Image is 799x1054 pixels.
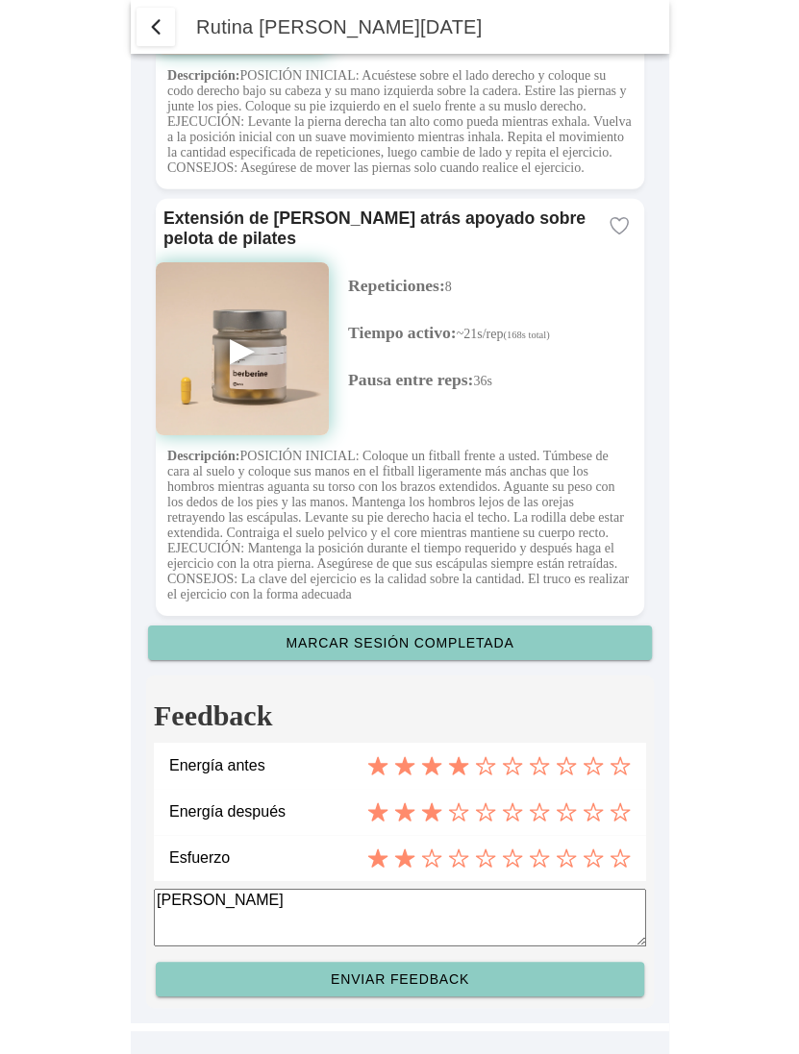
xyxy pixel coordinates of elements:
[163,208,594,249] ion-card-title: Extensión de [PERSON_NAME] atrás apoyado sobre pelota de pilates
[167,449,633,602] p: POSICIÓN INICIAL: Coloque un fitball frente a usted. Túmbese de cara al suelo y coloque sus manos...
[348,370,473,389] span: Pausa entre reps:
[167,68,633,176] p: POSICIÓN INICIAL: Acuéstese sobre el lado derecho y coloque su codo derecho bajo su cabeza y su m...
[503,330,549,340] small: (168s total)
[167,68,239,83] strong: Descripción:
[177,16,669,38] ion-title: Rutina [PERSON_NAME][DATE]
[348,276,644,296] p: 8
[348,323,644,343] p: ~21s/rep
[154,699,646,733] h3: Feedback
[348,323,457,342] span: Tiempo activo:
[156,962,644,996] ion-button: Enviar feedback
[148,625,652,660] ion-button: Marcar sesión completada
[169,849,367,867] ion-label: Esfuerzo
[169,803,367,821] ion-label: Energía después
[169,757,367,774] ion-label: Energía antes
[348,276,445,295] span: Repeticiones:
[167,449,239,463] strong: Descripción:
[154,889,646,946] textarea: To enrich screen reader interactions, please activate Accessibility in Grammarly extension settings
[348,370,644,390] p: 36s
